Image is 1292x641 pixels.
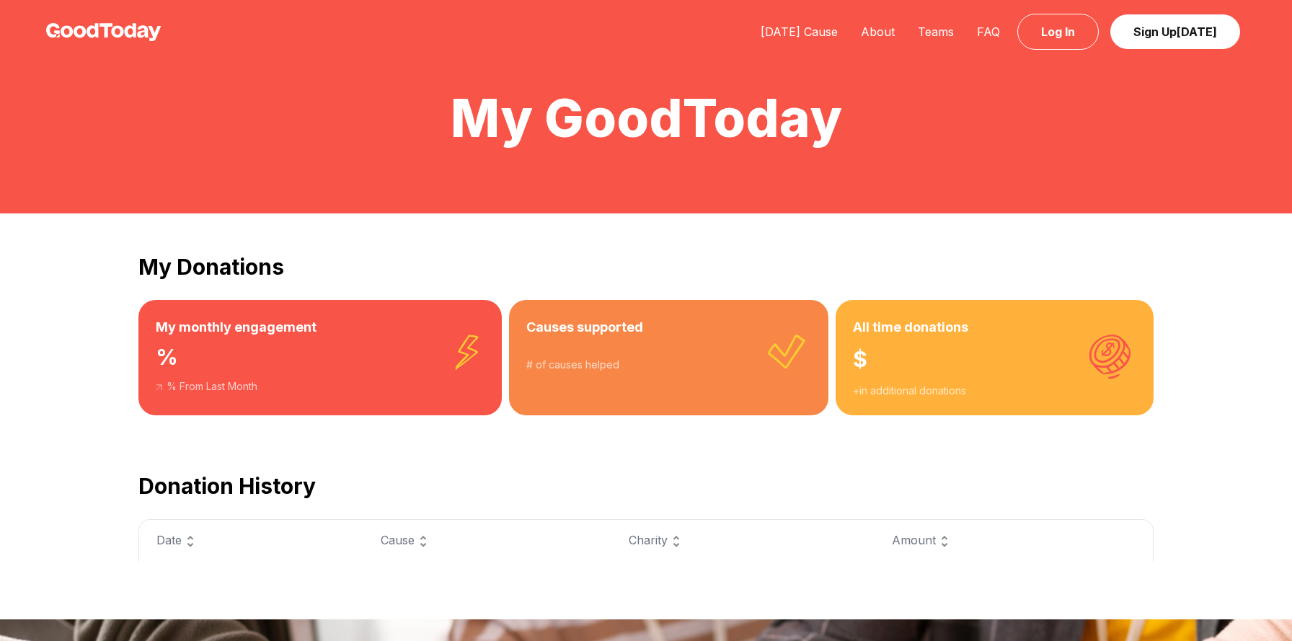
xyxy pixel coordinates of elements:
[853,337,1136,384] div: $
[156,317,485,337] h3: My monthly engagement
[526,317,811,337] h3: Causes supported
[965,25,1012,39] a: FAQ
[46,23,161,41] img: GoodToday
[749,25,849,39] a: [DATE] Cause
[138,473,1154,499] h2: Donation History
[1017,14,1099,50] a: Log In
[892,531,1136,550] div: Amount
[906,25,965,39] a: Teams
[1177,25,1217,39] span: [DATE]
[138,254,1154,280] h2: My Donations
[156,379,485,394] div: % From Last Month
[381,531,594,550] div: Cause
[849,25,906,39] a: About
[853,317,1136,337] h3: All time donations
[853,384,1136,398] div: + in additional donations
[1110,14,1240,49] a: Sign Up[DATE]
[156,531,346,550] div: Date
[629,531,857,550] div: Charity
[526,358,811,372] div: # of causes helped
[156,337,485,379] div: %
